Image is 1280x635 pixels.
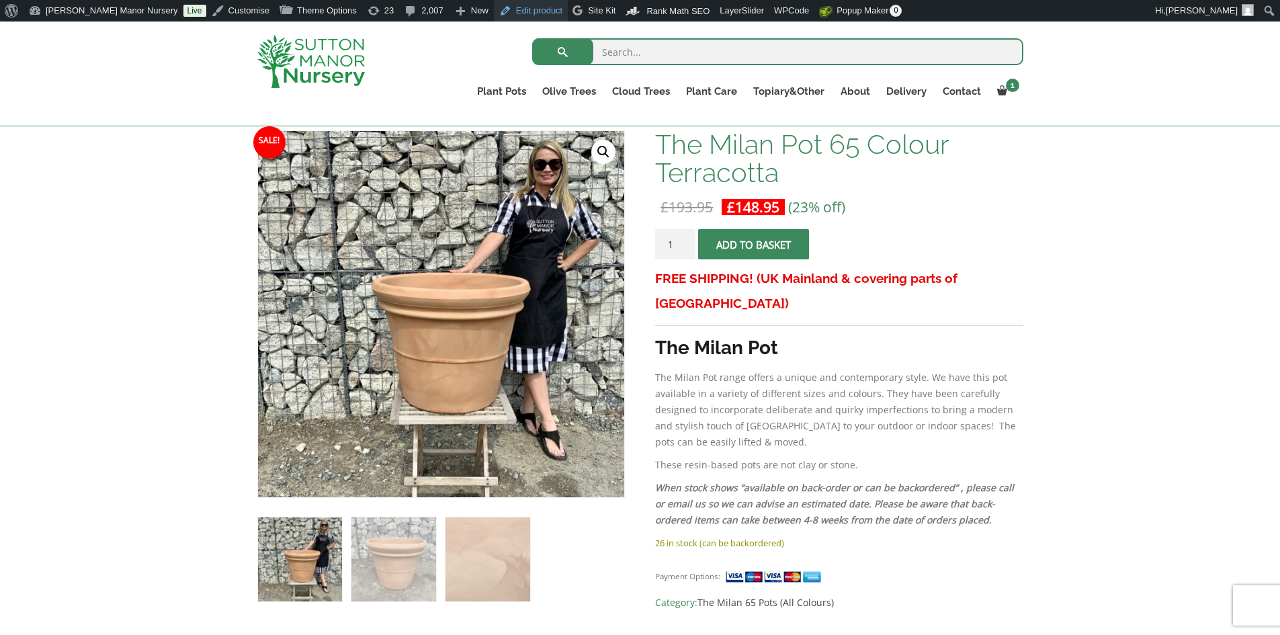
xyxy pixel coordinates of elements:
[469,82,534,101] a: Plant Pots
[351,517,435,601] img: The Milan Pot 65 Colour Terracotta - Image 2
[727,198,735,216] span: £
[655,130,1023,187] h1: The Milan Pot 65 Colour Terracotta
[588,5,615,15] span: Site Kit
[725,570,826,584] img: payment supported
[534,82,604,101] a: Olive Trees
[788,198,845,216] span: (23% off)
[646,6,710,16] span: Rank Math SEO
[989,82,1023,101] a: 1
[253,126,286,159] span: Sale!
[890,5,902,17] span: 0
[655,595,1023,611] span: Category:
[697,596,834,609] a: The Milan 65 Pots (All Colours)
[727,198,779,216] bdi: 148.95
[660,198,713,216] bdi: 193.95
[183,5,206,17] a: Live
[655,266,1023,316] h3: FREE SHIPPING! (UK Mainland & covering parts of [GEOGRAPHIC_DATA])
[655,457,1023,473] p: These resin-based pots are not clay or stone.
[1006,79,1019,92] span: 1
[833,82,878,101] a: About
[1166,5,1238,15] span: [PERSON_NAME]
[532,38,1023,65] input: Search...
[655,229,695,259] input: Product quantity
[655,481,1014,526] em: When stock shows “available on back-order or can be backordered” , please call or email us so we ...
[878,82,935,101] a: Delivery
[698,229,809,259] button: Add to basket
[678,82,745,101] a: Plant Care
[257,35,365,88] img: logo
[655,337,778,359] strong: The Milan Pot
[591,140,615,164] a: View full-screen image gallery
[745,82,833,101] a: Topiary&Other
[660,198,669,216] span: £
[604,82,678,101] a: Cloud Trees
[655,370,1023,450] p: The Milan Pot range offers a unique and contemporary style. We have this pot available in a varie...
[445,517,529,601] img: The Milan Pot 65 Colour Terracotta - Image 3
[655,535,1023,551] p: 26 in stock (can be backordered)
[935,82,989,101] a: Contact
[655,571,720,581] small: Payment Options:
[258,517,342,601] img: The Milan Pot 65 Colour Terracotta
